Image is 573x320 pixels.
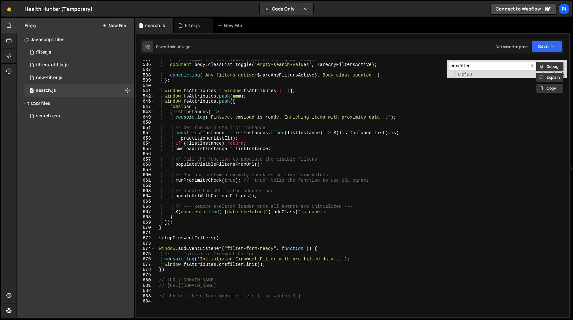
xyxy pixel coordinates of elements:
div: 652 [136,130,155,136]
div: 653 [136,136,155,141]
span: ... [233,94,241,98]
div: 661 [136,178,155,183]
div: 658 [136,162,155,167]
span: 0 [30,89,34,94]
button: Debug [536,62,563,71]
div: 663 [136,188,155,194]
button: Explain [536,73,563,82]
h2: Files [25,22,36,29]
div: new-filter.js [36,75,62,81]
div: 669 [136,220,155,225]
span: 6 of 20 [456,72,475,77]
a: Pi [558,3,570,15]
div: 537 [136,67,155,73]
div: 679 [136,273,155,278]
div: 668 [136,215,155,220]
div: 16494/44708.js [25,46,134,59]
a: Connect to Webflow [490,3,556,15]
div: 647 [136,104,155,110]
div: Javascript files [17,33,134,46]
div: 666 [136,204,155,209]
div: 683 [136,294,155,299]
input: Search for [448,61,528,70]
div: 662 [136,183,155,188]
div: 667 [136,209,155,215]
div: filter.js [185,22,200,29]
div: 646 [136,99,155,104]
button: Code Only [260,3,313,15]
span: ​ [528,61,537,70]
button: New File [102,23,126,28]
div: 16494/45743.css [25,110,134,122]
div: 671 [136,230,155,236]
button: Save [531,41,562,52]
div: 676 [136,257,155,262]
div: 677 [136,262,155,267]
div: 651 [136,125,155,131]
div: Not saved to prod [496,44,527,49]
div: Saved [156,44,190,49]
div: 542 [136,94,155,99]
div: 657 [136,157,155,162]
div: 672 [136,236,155,241]
div: 654 [136,141,155,146]
div: 650 [136,120,155,125]
div: 538 [136,73,155,78]
div: 680 [136,278,155,283]
div: CSS files [17,97,134,110]
div: 681 [136,283,155,288]
div: 649 [136,115,155,120]
div: 673 [136,241,155,246]
div: 16494/46184.js [25,71,134,84]
div: 536 [136,62,155,68]
div: 670 [136,225,155,230]
div: 660 [136,172,155,178]
div: 684 [136,299,155,304]
div: 675 [136,251,155,257]
div: Health Hunter (Temporary) [25,5,93,13]
div: filters-old.js.js [36,62,69,68]
div: 16494/45041.js [25,84,134,97]
div: New File [218,22,244,29]
button: Copy [536,84,563,93]
div: 648 [136,109,155,115]
div: 678 [136,267,155,273]
div: 541 [136,88,155,94]
div: 16494/45764.js [25,59,134,71]
div: search.js [36,88,56,93]
div: 539 [136,78,155,83]
div: search.js [145,22,165,29]
a: 🤙 [1,1,17,17]
div: 682 [136,288,155,294]
div: 665 [136,199,155,204]
div: 659 [136,167,155,173]
div: filter.js [36,49,51,55]
div: 656 [136,151,155,157]
div: 1 minute ago [167,44,190,49]
div: 540 [136,83,155,89]
div: 664 [136,193,155,199]
span: Toggle Replace mode [449,71,456,77]
div: search.css [36,113,60,119]
div: 655 [136,146,155,152]
div: 674 [136,246,155,251]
